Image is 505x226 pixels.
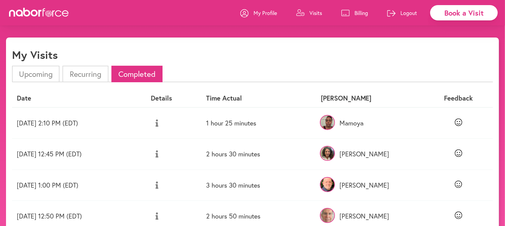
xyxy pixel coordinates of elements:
td: [DATE] 2:10 PM (EDT) [12,107,146,139]
p: Mamoya [321,119,419,127]
div: Book a Visit [430,5,498,20]
a: Logout [387,4,417,22]
th: Details [146,89,201,107]
p: [PERSON_NAME] [321,181,419,189]
li: Upcoming [12,66,59,82]
th: Feedback [424,89,493,107]
p: Logout [400,9,417,17]
td: [DATE] 1:00 PM (EDT) [12,170,146,200]
p: [PERSON_NAME] [321,150,419,158]
p: Visits [309,9,322,17]
th: Time Actual [201,89,316,107]
p: My Profile [254,9,277,17]
li: Completed [111,66,163,82]
td: 1 hour 25 minutes [201,107,316,139]
th: [PERSON_NAME] [316,89,424,107]
a: Visits [296,4,322,22]
a: My Profile [240,4,277,22]
img: xVUsr2jROItmMQjL7RQJ [320,146,335,161]
td: 3 hours 30 minutes [201,170,316,200]
img: XMagbYT5QMi2ZvzMVcOD [320,177,335,192]
h1: My Visits [12,48,58,61]
p: [PERSON_NAME] [321,212,419,220]
a: Billing [341,4,368,22]
th: Date [12,89,146,107]
img: WTV1qu8PRcuff90dDUJT [320,115,335,130]
td: 2 hours 30 minutes [201,139,316,170]
p: Billing [354,9,368,17]
td: [DATE] 12:45 PM (EDT) [12,139,146,170]
img: moNvKQjS7ibNB4VTEWwb [320,208,335,223]
li: Recurring [62,66,108,82]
